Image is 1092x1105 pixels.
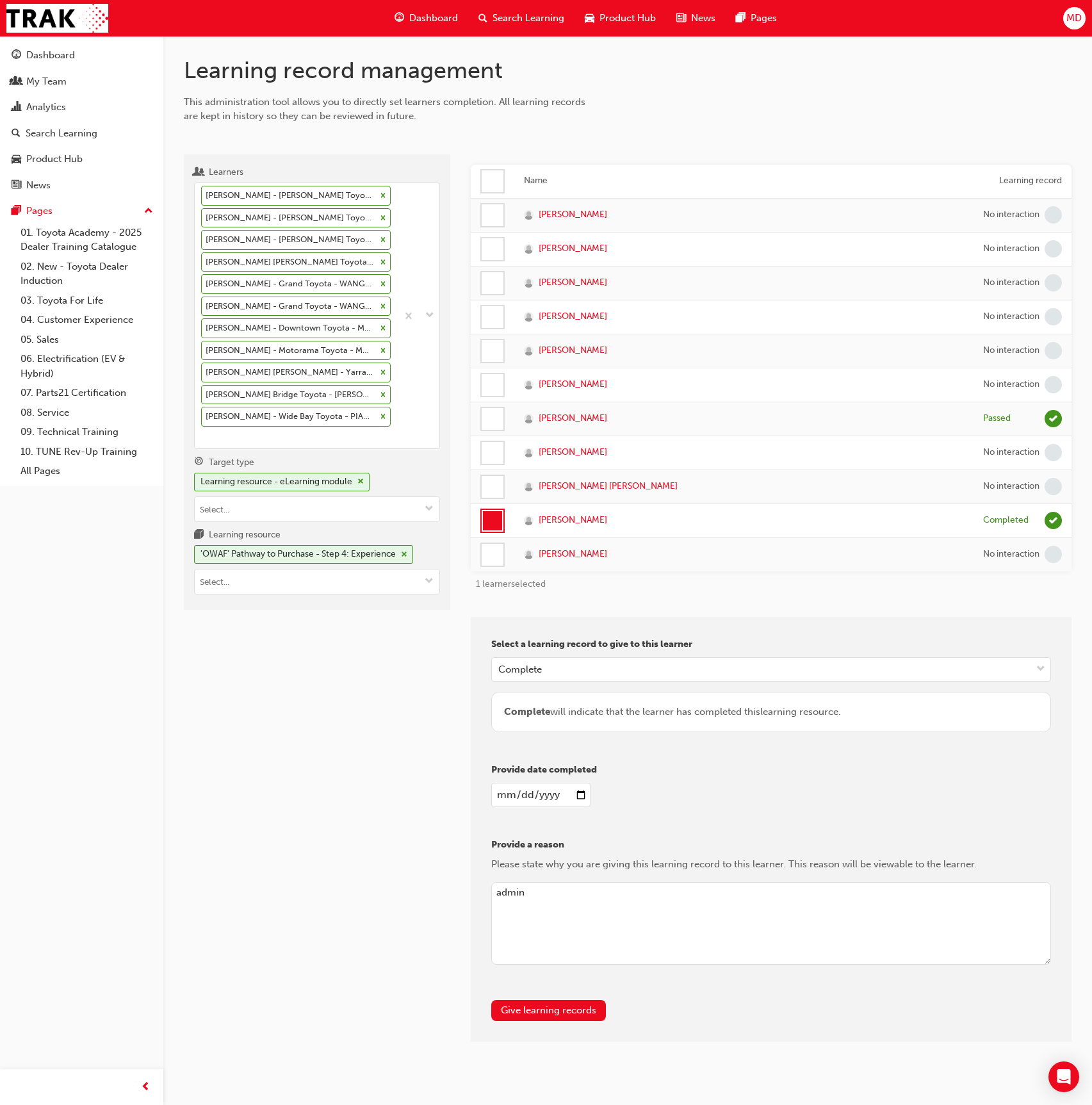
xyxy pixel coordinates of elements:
span: [PERSON_NAME] [539,411,607,426]
div: No interaction [983,379,1039,391]
div: Product Hub [26,152,83,167]
a: [PERSON_NAME] [524,208,964,222]
button: Pages [5,199,158,223]
div: News [26,178,51,193]
a: 02. New - Toyota Dealer Induction [15,257,158,291]
span: [PERSON_NAME] [539,343,607,358]
a: news-iconNews [666,5,726,31]
div: No interaction [983,277,1039,289]
span: learningRecordVerb_NONE-icon [1045,274,1062,291]
span: learningRecordVerb_NONE-icon [1045,342,1062,359]
a: car-iconProduct Hub [575,5,666,31]
div: Complete [498,662,542,676]
div: will indicate that the learner has completed this learning resource . [504,705,1038,719]
div: [PERSON_NAME] - Wide Bay Toyota - PIALBA [202,407,376,426]
span: learningRecordVerb_NONE-icon [1045,308,1062,325]
span: [PERSON_NAME] [539,547,607,562]
span: users-icon [194,167,204,179]
span: down-icon [425,307,434,324]
button: MD [1063,7,1086,29]
a: [PERSON_NAME] [524,343,964,358]
a: 05. Sales [15,330,158,350]
span: car-icon [12,154,21,165]
span: Product Hub [599,11,656,26]
a: guage-iconDashboard [384,5,468,31]
span: [PERSON_NAME] [539,241,607,256]
div: No interaction [983,311,1039,323]
div: Pages [26,204,53,218]
div: No interaction [983,209,1039,221]
a: [PERSON_NAME] [524,445,964,460]
span: down-icon [1036,661,1045,678]
button: DashboardMy TeamAnalyticsSearch LearningProduct HubNews [5,41,158,199]
a: 04. Customer Experience [15,310,158,330]
span: [PERSON_NAME] [539,275,607,290]
a: 03. Toyota For Life [15,291,158,311]
span: Pages [751,11,777,26]
span: learningresource-icon [194,530,204,541]
a: [PERSON_NAME] [524,547,964,562]
div: Open Intercom Messenger [1048,1061,1079,1092]
span: learningRecordVerb_COMPLETE-icon [1045,512,1062,529]
a: search-iconSearch Learning [468,5,575,31]
span: search-icon [12,128,20,140]
span: car-icon [585,10,594,26]
div: [PERSON_NAME] - [PERSON_NAME] Toyota - [PERSON_NAME] [202,186,376,205]
a: Dashboard [5,44,158,67]
span: Search Learning [493,11,564,26]
textarea: admin [491,882,1051,965]
a: News [5,174,158,197]
span: news-icon [676,10,686,26]
a: [PERSON_NAME] [524,275,964,290]
div: My Team [26,74,67,89]
span: learningRecordVerb_NONE-icon [1045,546,1062,563]
span: [PERSON_NAME] [539,445,607,460]
span: search-icon [478,10,487,26]
div: No interaction [983,548,1039,561]
a: [PERSON_NAME] [524,241,964,256]
input: Learning resource'OWAF' Pathway to Purchase - Step 4: Experiencecross-icontoggle menu [195,569,439,594]
div: Learning resource [209,528,281,541]
div: No interaction [983,446,1039,459]
div: No interaction [983,480,1039,493]
div: Completed [983,514,1029,527]
div: 'OWAF' Pathway to Purchase - Step 4: Experience [200,547,396,562]
input: Learners[PERSON_NAME] - [PERSON_NAME] Toyota - [PERSON_NAME][PERSON_NAME] - [PERSON_NAME] Toyota ... [201,432,202,443]
div: [PERSON_NAME] - Grand Toyota - WANGARA [202,297,376,316]
span: Dashboard [409,11,458,26]
a: Analytics [5,95,158,119]
button: toggle menu [419,569,439,594]
a: All Pages [15,461,158,481]
th: Name [514,165,974,199]
a: 01. Toyota Academy - 2025 Dealer Training Catalogue [15,223,158,257]
span: Please state why you are giving this learning record to this learner. This reason will be viewabl... [491,858,977,870]
span: [PERSON_NAME] [PERSON_NAME] [539,479,678,494]
a: 07. Parts21 Certification [15,383,158,403]
span: up-icon [144,203,153,220]
h1: Learning record management [184,56,1072,85]
span: learningRecordVerb_PASS-icon [1045,410,1062,427]
span: MD [1066,11,1082,26]
span: learningRecordVerb_NONE-icon [1045,444,1062,461]
a: Trak [6,4,108,33]
div: No interaction [983,243,1039,255]
span: down-icon [425,577,434,587]
a: [PERSON_NAME] [524,377,964,392]
span: pages-icon [12,206,21,217]
span: people-icon [12,76,21,88]
a: Product Hub [5,147,158,171]
span: 1 learner selected [476,578,546,589]
a: [PERSON_NAME] [524,411,964,426]
a: pages-iconPages [726,5,787,31]
a: 06. Electrification (EV & Hybrid) [15,349,158,383]
div: This administration tool allows you to directly set learners completion. All learning records are... [184,95,600,124]
span: news-icon [12,180,21,192]
span: [PERSON_NAME] [539,513,607,528]
div: Dashboard [26,48,75,63]
span: Complete [504,706,550,717]
button: toggle menu [419,497,439,521]
div: [PERSON_NAME] - Grand Toyota - WANGARA [202,275,376,293]
span: cross-icon [357,478,364,486]
div: Learners [209,166,243,179]
div: [PERSON_NAME] - [PERSON_NAME] Toyota - [PERSON_NAME] [202,209,376,227]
